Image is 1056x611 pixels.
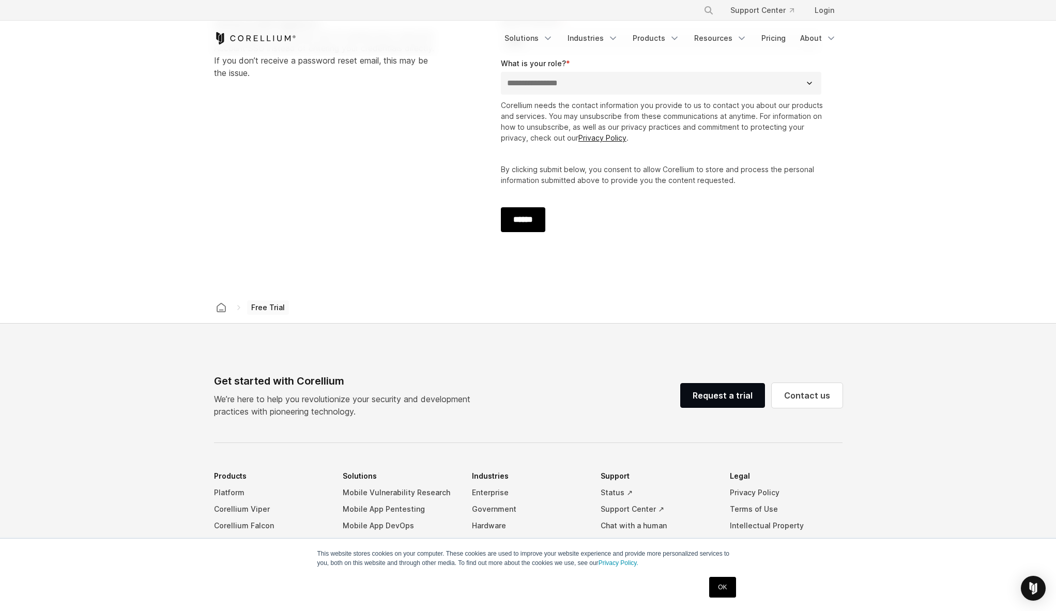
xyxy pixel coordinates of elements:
[1021,576,1046,601] div: Open Intercom Messenger
[498,29,843,48] div: Navigation Menu
[794,29,843,48] a: About
[688,29,753,48] a: Resources
[691,1,843,20] div: Navigation Menu
[626,29,686,48] a: Products
[601,517,713,534] a: Chat with a human
[214,32,296,44] a: Corellium Home
[561,29,624,48] a: Industries
[343,501,455,517] a: Mobile App Pentesting
[214,393,479,418] p: We’re here to help you revolutionize your security and development practices with pioneering tech...
[317,549,739,568] p: This website stores cookies on your computer. These cookies are used to improve your website expe...
[472,534,585,551] a: Automotive
[214,534,327,551] a: MATRIX Technology
[472,501,585,517] a: Government
[599,559,638,567] a: Privacy Policy.
[472,484,585,501] a: Enterprise
[680,383,765,408] a: Request a trial
[214,517,327,534] a: Corellium Falcon
[730,517,843,534] a: Intellectual Property
[699,1,718,20] button: Search
[772,383,843,408] a: Contact us
[214,373,479,389] div: Get started with Corellium
[601,484,713,501] a: Status ↗
[601,534,713,551] a: Slack Community ↗
[501,100,826,143] p: Corellium needs the contact information you provide to us to contact you about our products and s...
[214,484,327,501] a: Platform
[247,300,289,315] span: Free Trial
[730,484,843,501] a: Privacy Policy
[214,501,327,517] a: Corellium Viper
[755,29,792,48] a: Pricing
[343,484,455,501] a: Mobile Vulnerability Research
[214,18,434,78] span: If you signed up using your Arm ID, please log in using Arm Account SSO instead of entering your ...
[578,133,626,142] a: Privacy Policy
[806,1,843,20] a: Login
[601,501,713,517] a: Support Center ↗
[730,501,843,517] a: Terms of Use
[709,577,736,598] a: OK
[343,534,455,551] a: Mobile Malware Analysis
[343,517,455,534] a: Mobile App DevOps
[501,164,826,186] p: By clicking submit below, you consent to allow Corellium to store and process the personal inform...
[212,300,231,315] a: Corellium home
[472,517,585,534] a: Hardware
[501,59,566,68] span: What is your role?
[498,29,559,48] a: Solutions
[722,1,802,20] a: Support Center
